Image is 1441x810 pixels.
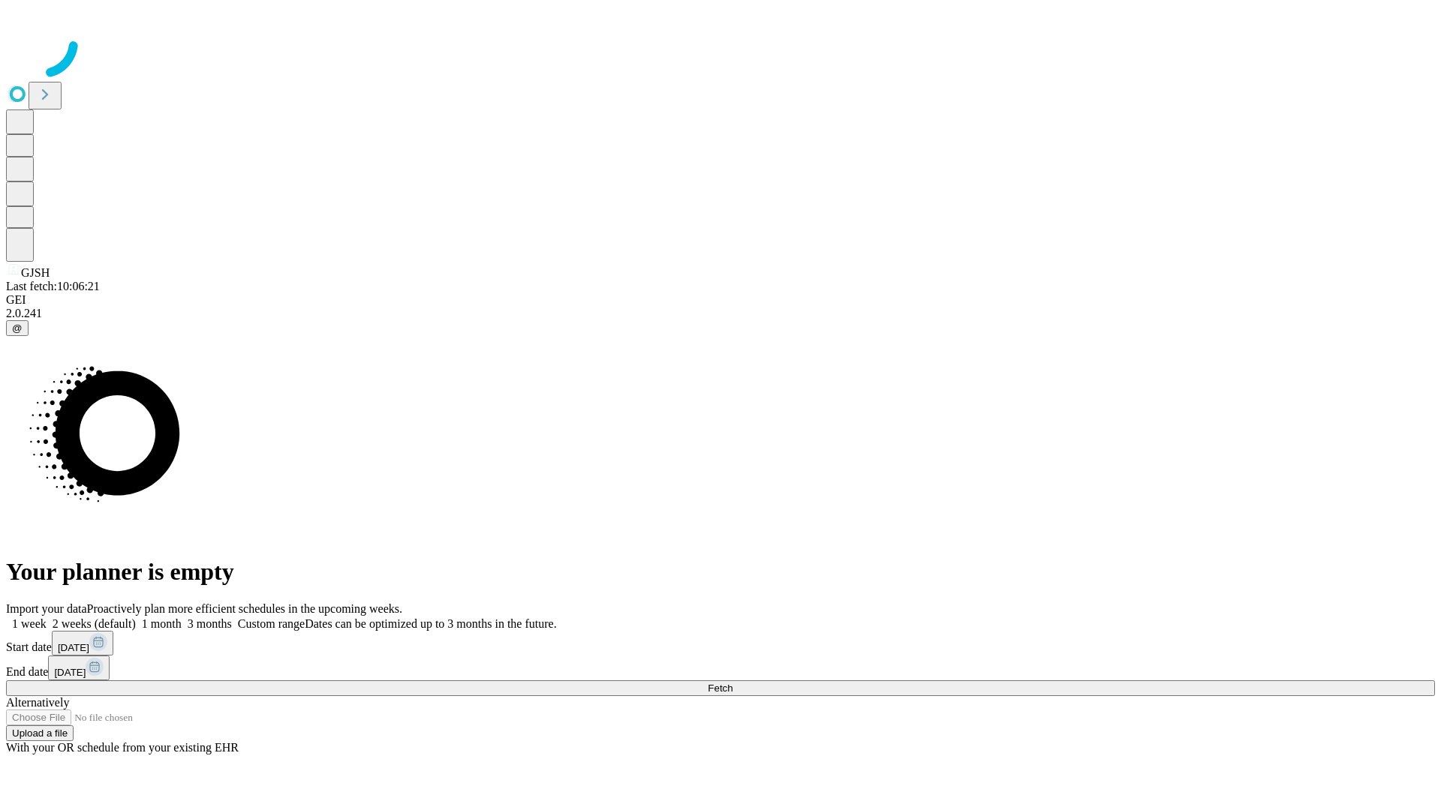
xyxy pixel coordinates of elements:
[6,741,239,754] span: With your OR schedule from your existing EHR
[87,602,402,615] span: Proactively plan more efficient schedules in the upcoming weeks.
[12,617,47,630] span: 1 week
[142,617,182,630] span: 1 month
[6,725,74,741] button: Upload a file
[54,667,86,678] span: [DATE]
[6,631,1435,655] div: Start date
[6,680,1435,696] button: Fetch
[6,293,1435,307] div: GEI
[48,655,110,680] button: [DATE]
[6,602,87,615] span: Import your data
[708,682,733,694] span: Fetch
[238,617,305,630] span: Custom range
[12,322,23,334] span: @
[6,280,100,292] span: Last fetch: 10:06:21
[305,617,556,630] span: Dates can be optimized up to 3 months in the future.
[53,617,136,630] span: 2 weeks (default)
[21,266,50,279] span: GJSH
[6,307,1435,320] div: 2.0.241
[6,558,1435,586] h1: Your planner is empty
[6,696,69,709] span: Alternatively
[58,642,89,653] span: [DATE]
[6,655,1435,680] div: End date
[6,320,29,336] button: @
[188,617,232,630] span: 3 months
[52,631,113,655] button: [DATE]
